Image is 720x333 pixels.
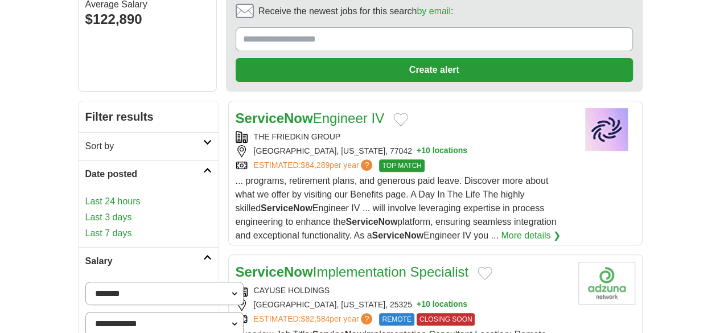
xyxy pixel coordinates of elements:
[417,145,467,157] button: +10 locations
[254,159,375,172] a: ESTIMATED:$84,289per year?
[379,159,424,172] span: TOP MATCH
[236,110,385,126] a: ServiceNowEngineer IV
[578,108,635,151] img: Company logo
[79,101,219,132] h2: Filter results
[236,264,469,279] a: ServiceNowImplementation Specialist
[236,264,313,279] strong: ServiceNow
[501,229,561,242] a: More details ❯
[85,211,212,224] a: Last 3 days
[578,262,635,305] img: Company logo
[478,266,492,280] button: Add to favorite jobs
[85,167,203,181] h2: Date posted
[236,58,633,82] button: Create alert
[345,217,397,227] strong: ServiceNow
[79,160,219,188] a: Date posted
[417,145,421,157] span: +
[301,314,330,323] span: $82,584
[85,227,212,240] a: Last 7 days
[417,299,421,311] span: +
[79,132,219,160] a: Sort by
[417,6,451,16] a: by email
[417,299,467,311] button: +10 locations
[236,176,557,240] span: ... programs, retirement plans, and generous paid leave. Discover more about what we offer by vis...
[85,139,203,153] h2: Sort by
[236,110,313,126] strong: ServiceNow
[417,313,475,326] span: CLOSING SOON
[85,9,209,30] div: $122,890
[236,145,569,157] div: [GEOGRAPHIC_DATA], [US_STATE], 77042
[301,161,330,170] span: $84,289
[79,247,219,275] a: Salary
[236,285,569,297] div: CAYUSE HOLDINGS
[236,299,569,311] div: [GEOGRAPHIC_DATA], [US_STATE], 25325
[361,313,372,324] span: ?
[379,313,414,326] span: REMOTE
[236,131,569,143] div: THE FRIEDKIN GROUP
[85,195,212,208] a: Last 24 hours
[393,113,408,126] button: Add to favorite jobs
[372,231,423,240] strong: ServiceNow
[254,313,375,326] a: ESTIMATED:$82,584per year?
[85,254,203,268] h2: Salary
[361,159,372,171] span: ?
[261,203,312,213] strong: ServiceNow
[258,5,453,18] span: Receive the newest jobs for this search :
